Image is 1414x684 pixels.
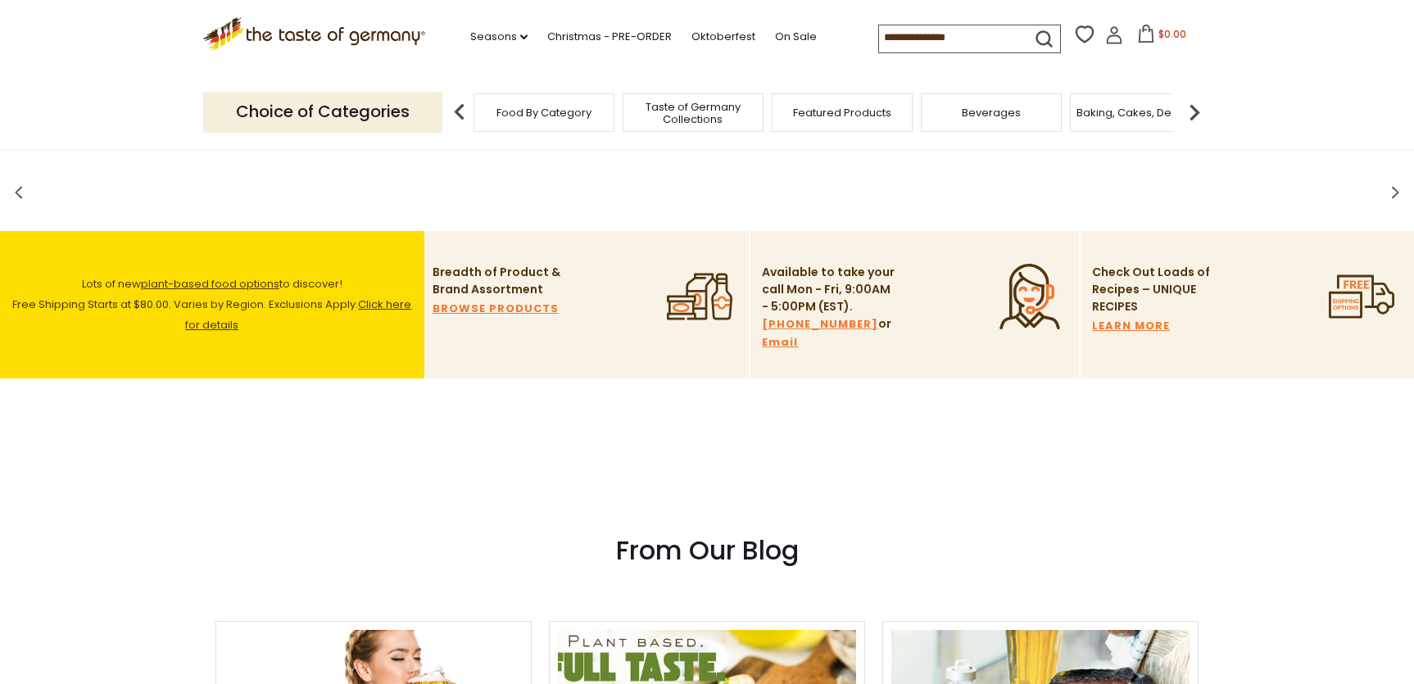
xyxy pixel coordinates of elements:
a: Taste of Germany Collections [628,101,759,125]
span: $0.00 [1158,27,1186,41]
a: BROWSE PRODUCTS [433,300,559,318]
a: Featured Products [793,106,891,119]
a: Oktoberfest [691,28,755,46]
a: LEARN MORE [1092,317,1170,335]
span: Lots of new to discover! Free Shipping Starts at $80.00. Varies by Region. Exclusions Apply. [12,276,411,333]
img: next arrow [1178,96,1211,129]
a: Beverages [962,106,1021,119]
p: Check Out Loads of Recipes – UNIQUE RECIPES [1092,264,1211,315]
a: On Sale [775,28,817,46]
img: previous arrow [443,96,476,129]
h3: From Our Blog [215,534,1199,567]
p: Breadth of Product & Brand Assortment [433,264,568,298]
a: Email [762,333,798,351]
p: Choice of Categories [203,92,442,132]
p: Available to take your call Mon - Fri, 9:00AM - 5:00PM (EST). or [762,264,897,351]
a: plant-based food options [141,276,279,292]
button: $0.00 [1126,25,1196,49]
a: Baking, Cakes, Desserts [1076,106,1203,119]
a: Seasons [470,28,528,46]
a: [PHONE_NUMBER] [762,315,878,333]
a: Christmas - PRE-ORDER [547,28,672,46]
a: Food By Category [496,106,591,119]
